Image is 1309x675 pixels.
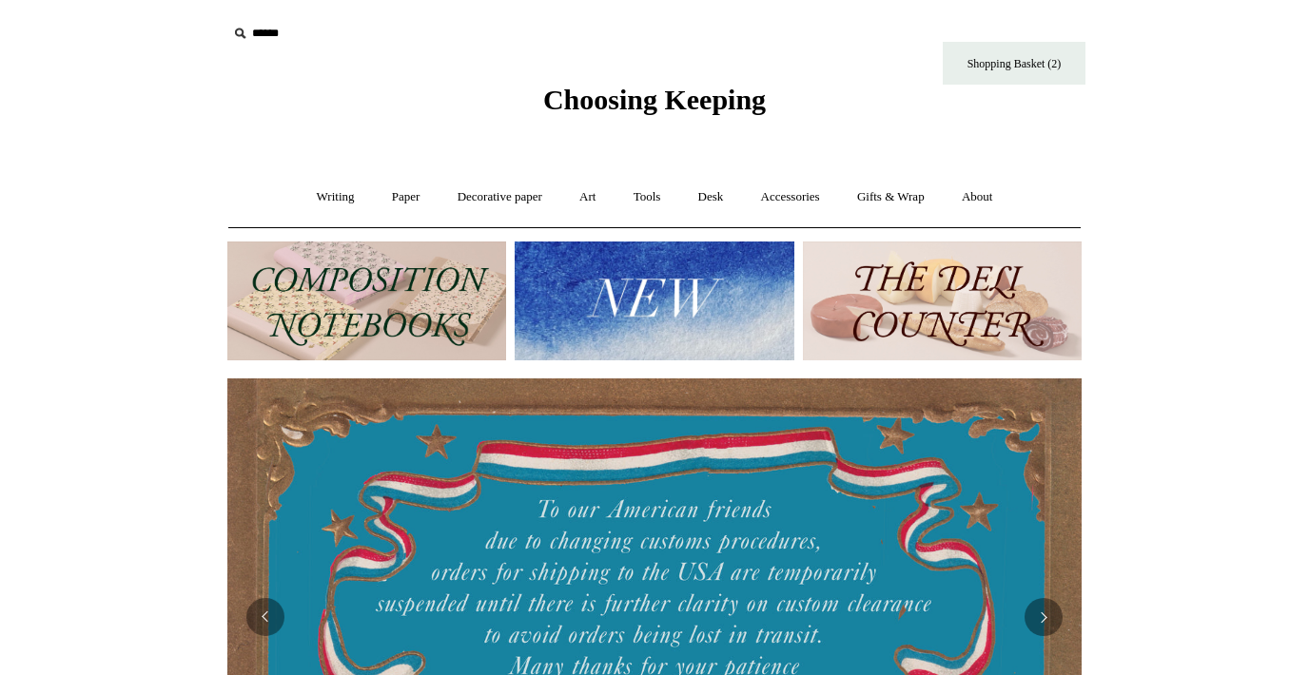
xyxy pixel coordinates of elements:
[246,598,284,636] button: Previous
[1025,598,1063,636] button: Next
[300,172,372,222] a: Writing
[840,172,942,222] a: Gifts & Wrap
[440,172,559,222] a: Decorative paper
[803,241,1082,360] img: The Deli Counter
[943,42,1085,85] a: Shopping Basket (2)
[543,99,766,112] a: Choosing Keeping
[543,84,766,115] span: Choosing Keeping
[227,241,506,360] img: 202302 Composition ledgers.jpg__PID:69722ee6-fa44-49dd-a067-31375e5d54ec
[744,172,837,222] a: Accessories
[681,172,741,222] a: Desk
[515,241,793,360] img: New.jpg__PID:f73bdf93-380a-4a35-bcfe-7823039498e1
[616,172,678,222] a: Tools
[945,172,1010,222] a: About
[562,172,613,222] a: Art
[375,172,438,222] a: Paper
